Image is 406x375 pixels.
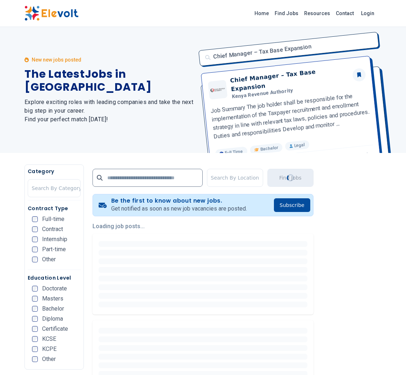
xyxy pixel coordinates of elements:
input: Other [32,356,38,362]
input: Contract [32,226,38,232]
p: Get notified as soon as new job vacancies are posted. [111,204,247,213]
iframe: Chat Widget [370,340,406,375]
input: KCSE [32,336,38,342]
a: Home [252,8,272,19]
span: Doctorate [42,286,67,292]
a: Contact [333,8,357,19]
button: Find JobsLoading... [267,169,313,187]
span: Part-time [42,247,66,252]
h4: Be the first to know about new jobs. [111,197,247,204]
input: Full-time [32,216,38,222]
h5: Education Level [28,274,81,281]
span: Full-time [42,216,64,222]
img: Elevolt [24,6,78,21]
h2: Explore exciting roles with leading companies and take the next big step in your career. Find you... [24,98,194,124]
span: Masters [42,296,63,302]
input: KCPE [32,346,38,352]
button: Subscribe [274,198,310,212]
span: Internship [42,236,67,242]
input: Bachelor [32,306,38,312]
span: KCPE [42,346,57,352]
h5: Contract Type [28,205,81,212]
input: Masters [32,296,38,302]
span: Contract [42,226,63,232]
h5: Category [28,168,81,175]
span: Certificate [42,326,68,332]
input: Part-time [32,247,38,252]
span: Diploma [42,316,63,322]
div: Loading... [285,173,296,183]
h1: The Latest Jobs in [GEOGRAPHIC_DATA] [24,68,194,94]
a: Login [357,6,379,21]
span: Bachelor [42,306,64,312]
input: Other [32,257,38,262]
input: Certificate [32,326,38,332]
input: Diploma [32,316,38,322]
input: Doctorate [32,286,38,292]
p: New new jobs posted [32,56,81,63]
p: Loading job posts... [93,222,313,231]
input: Internship [32,236,38,242]
span: Other [42,356,56,362]
span: Other [42,257,56,262]
a: Resources [301,8,333,19]
a: Find Jobs [272,8,301,19]
span: KCSE [42,336,56,342]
